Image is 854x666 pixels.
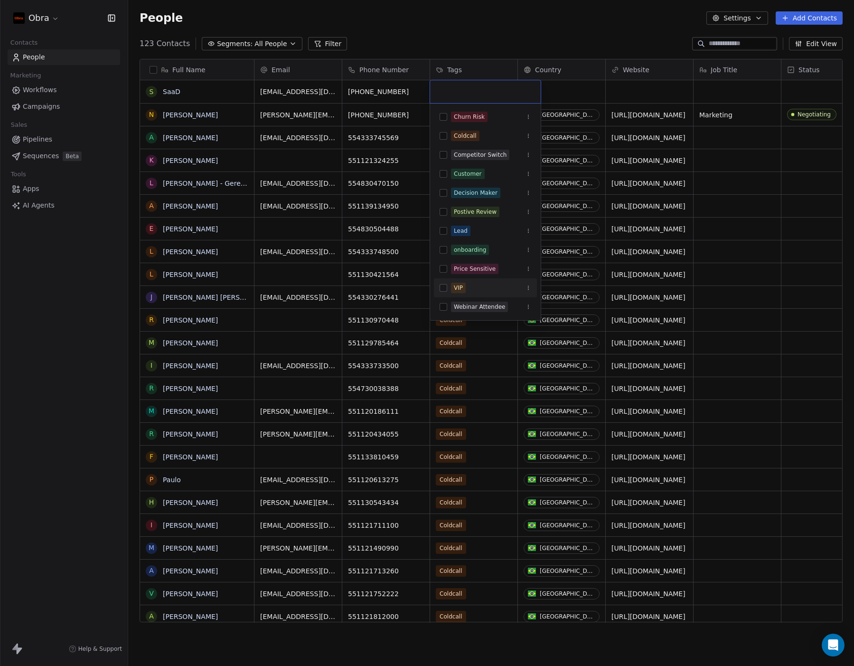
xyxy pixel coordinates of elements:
[454,189,497,197] div: Decision Maker
[434,107,537,316] div: Suggestions
[454,227,468,235] div: Lead
[454,265,496,273] div: Price Sensitive
[454,303,505,311] div: Webinar Attendee
[454,132,477,140] div: Coldcall
[454,151,507,159] div: Competitor Switch
[454,208,497,216] div: Postive Review
[454,284,463,292] div: VIP
[454,113,485,121] div: Churn Risk
[454,170,482,178] div: Customer
[454,246,486,254] div: onboarding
